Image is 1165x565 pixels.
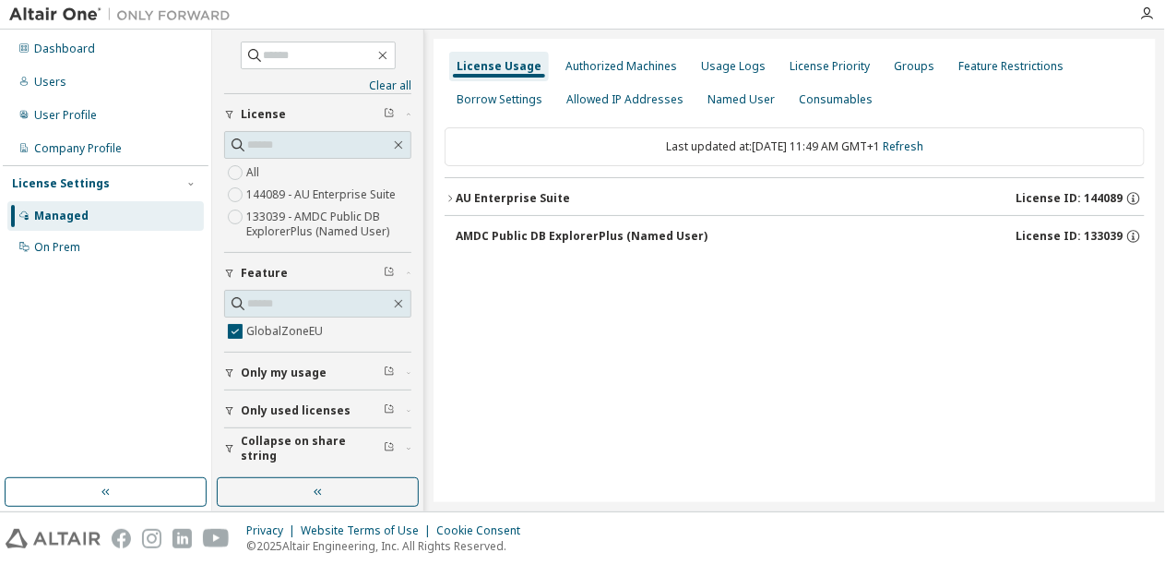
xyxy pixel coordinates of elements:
div: License Usage [457,59,541,74]
span: Clear filter [384,441,395,456]
label: 133039 - AMDC Public DB ExplorerPlus (Named User) [246,206,411,243]
div: Groups [894,59,934,74]
div: Consumables [799,92,873,107]
div: Privacy [246,523,301,538]
div: License Settings [12,176,110,191]
div: Users [34,75,66,90]
label: All [246,162,263,184]
img: instagram.svg [142,529,161,548]
span: Clear filter [384,403,395,418]
div: Cookie Consent [436,523,531,538]
div: Authorized Machines [565,59,677,74]
button: License [224,94,411,135]
span: Clear filter [384,266,395,281]
div: AU Enterprise Suite [456,191,570,206]
span: Only my usage [241,366,327,380]
div: Dashboard [34,42,95,56]
label: 144089 - AU Enterprise Suite [246,184,399,206]
span: License ID: 144089 [1016,191,1123,206]
div: Allowed IP Addresses [566,92,684,107]
div: Company Profile [34,141,122,156]
div: On Prem [34,240,80,255]
span: License ID: 133039 [1016,229,1123,244]
button: Only used licenses [224,391,411,431]
div: License Priority [790,59,870,74]
button: AU Enterprise SuiteLicense ID: 144089 [445,178,1145,219]
span: Only used licenses [241,403,351,418]
p: © 2025 Altair Engineering, Inc. All Rights Reserved. [246,538,531,554]
div: Managed [34,209,89,223]
img: altair_logo.svg [6,529,101,548]
button: Collapse on share string [224,428,411,469]
div: Named User [707,92,775,107]
div: Website Terms of Use [301,523,436,538]
div: Borrow Settings [457,92,542,107]
label: GlobalZoneEU [246,320,327,343]
img: facebook.svg [112,529,131,548]
div: User Profile [34,108,97,123]
span: Clear filter [384,366,395,380]
button: AMDC Public DB ExplorerPlus (Named User)License ID: 133039 [456,216,1145,257]
div: Last updated at: [DATE] 11:49 AM GMT+1 [445,127,1145,166]
button: Only my usage [224,353,411,393]
img: youtube.svg [203,529,230,548]
span: License [241,107,286,122]
div: Feature Restrictions [958,59,1064,74]
button: Feature [224,253,411,294]
span: Feature [241,266,288,281]
div: AMDC Public DB ExplorerPlus (Named User) [456,229,707,244]
div: Usage Logs [701,59,766,74]
a: Refresh [883,138,923,154]
span: Clear filter [384,107,395,122]
a: Clear all [224,78,411,93]
img: linkedin.svg [172,529,192,548]
span: Collapse on share string [241,434,384,463]
img: Altair One [9,6,240,24]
